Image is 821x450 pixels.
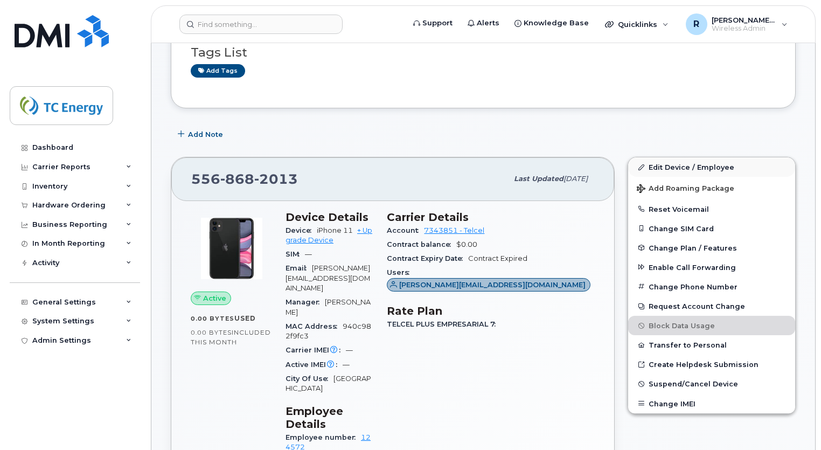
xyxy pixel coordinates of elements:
[179,15,343,34] input: Find something...
[191,171,298,187] span: 556
[286,405,374,431] h3: Employee Details
[191,64,245,78] a: Add tags
[628,157,795,177] a: Edit Device / Employee
[199,216,264,281] img: iPhone_11.jpg
[649,244,737,252] span: Change Plan / Features
[286,226,372,244] a: + Upgrade Device
[477,18,499,29] span: Alerts
[387,320,501,328] span: TELCEL PLUS EMPRESARIAL 7
[191,329,232,336] span: 0.00 Bytes
[346,346,353,354] span: —
[305,250,312,258] span: —
[286,298,325,306] span: Manager
[220,171,254,187] span: 868
[286,375,333,383] span: City Of Use
[597,13,676,35] div: Quicklinks
[188,129,223,140] span: Add Note
[468,254,527,262] span: Contract Expired
[628,258,795,277] button: Enable Call Forwarding
[406,12,460,34] a: Support
[693,18,699,31] span: R
[628,316,795,335] button: Block Data Usage
[422,18,453,29] span: Support
[343,361,350,369] span: —
[286,264,312,272] span: Email
[628,277,795,296] button: Change Phone Number
[286,361,343,369] span: Active IMEI
[649,380,738,388] span: Suspend/Cancel Device
[424,226,484,234] a: 7343851 - Telcel
[524,18,589,29] span: Knowledge Base
[712,24,776,33] span: Wireless Admin
[191,315,234,322] span: 0.00 Bytes
[628,219,795,238] button: Change SIM Card
[387,211,595,224] h3: Carrier Details
[628,296,795,316] button: Request Account Change
[387,304,595,317] h3: Rate Plan
[774,403,813,442] iframe: Messenger Launcher
[563,175,588,183] span: [DATE]
[286,346,346,354] span: Carrier IMEI
[387,226,424,234] span: Account
[628,335,795,355] button: Transfer to Personal
[286,226,317,234] span: Device
[171,124,232,144] button: Add Note
[286,250,305,258] span: SIM
[286,322,343,330] span: MAC Address
[456,240,477,248] span: $0.00
[317,226,353,234] span: iPhone 11
[387,240,456,248] span: Contract balance
[254,171,298,187] span: 2013
[618,20,657,29] span: Quicklinks
[649,263,736,271] span: Enable Call Forwarding
[399,280,586,290] span: [PERSON_NAME][EMAIL_ADDRESS][DOMAIN_NAME]
[387,254,468,262] span: Contract Expiry Date
[234,314,256,322] span: used
[678,13,795,35] div: roberto_aviles@tcenergy.com
[712,16,776,24] span: [PERSON_NAME][EMAIL_ADDRESS][DOMAIN_NAME]
[628,355,795,374] a: Create Helpdesk Submission
[286,433,361,441] span: Employee number
[387,281,590,289] a: [PERSON_NAME][EMAIL_ADDRESS][DOMAIN_NAME]
[514,175,563,183] span: Last updated
[286,211,374,224] h3: Device Details
[628,238,795,258] button: Change Plan / Features
[507,12,596,34] a: Knowledge Base
[460,12,507,34] a: Alerts
[387,268,415,276] span: Users
[628,394,795,413] button: Change IMEI
[286,298,371,316] span: [PERSON_NAME]
[628,374,795,393] button: Suspend/Cancel Device
[191,328,271,346] span: included this month
[191,46,776,59] h3: Tags List
[637,184,734,195] span: Add Roaming Package
[628,177,795,199] button: Add Roaming Package
[203,293,226,303] span: Active
[628,199,795,219] button: Reset Voicemail
[286,264,370,292] span: [PERSON_NAME][EMAIL_ADDRESS][DOMAIN_NAME]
